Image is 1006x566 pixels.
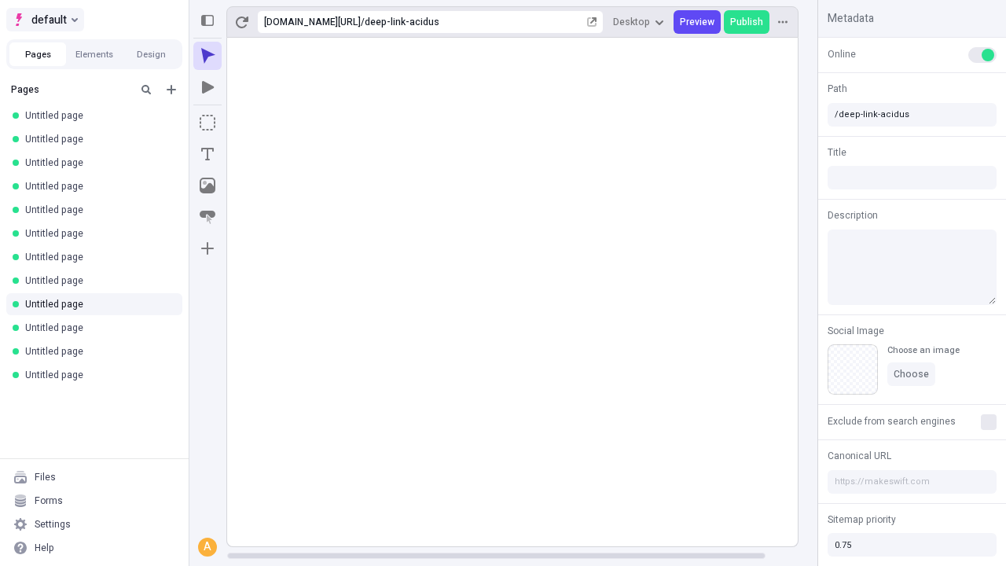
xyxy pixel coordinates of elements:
[193,108,222,137] button: Box
[674,10,721,34] button: Preview
[25,345,170,358] div: Untitled page
[887,344,960,356] div: Choose an image
[365,16,584,28] div: deep-link-acidus
[9,42,66,66] button: Pages
[25,180,170,193] div: Untitled page
[361,16,365,28] div: /
[613,16,650,28] span: Desktop
[25,156,170,169] div: Untitled page
[193,171,222,200] button: Image
[123,42,179,66] button: Design
[6,8,84,31] button: Select site
[31,10,67,29] span: default
[25,109,170,122] div: Untitled page
[162,80,181,99] button: Add new
[680,16,714,28] span: Preview
[894,368,929,380] span: Choose
[828,324,884,338] span: Social Image
[11,83,130,96] div: Pages
[200,539,215,555] div: A
[607,10,670,34] button: Desktop
[35,542,54,554] div: Help
[25,133,170,145] div: Untitled page
[35,518,71,531] div: Settings
[193,203,222,231] button: Button
[25,274,170,287] div: Untitled page
[828,449,891,463] span: Canonical URL
[35,471,56,483] div: Files
[25,251,170,263] div: Untitled page
[264,16,361,28] div: [URL][DOMAIN_NAME]
[25,298,170,311] div: Untitled page
[724,10,769,34] button: Publish
[887,362,935,386] button: Choose
[25,227,170,240] div: Untitled page
[828,414,956,428] span: Exclude from search engines
[25,322,170,334] div: Untitled page
[828,513,896,527] span: Sitemap priority
[35,494,63,507] div: Forms
[730,16,763,28] span: Publish
[193,140,222,168] button: Text
[25,369,170,381] div: Untitled page
[828,145,846,160] span: Title
[828,470,997,494] input: https://makeswift.com
[828,47,856,61] span: Online
[25,204,170,216] div: Untitled page
[828,208,878,222] span: Description
[66,42,123,66] button: Elements
[828,82,847,96] span: Path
